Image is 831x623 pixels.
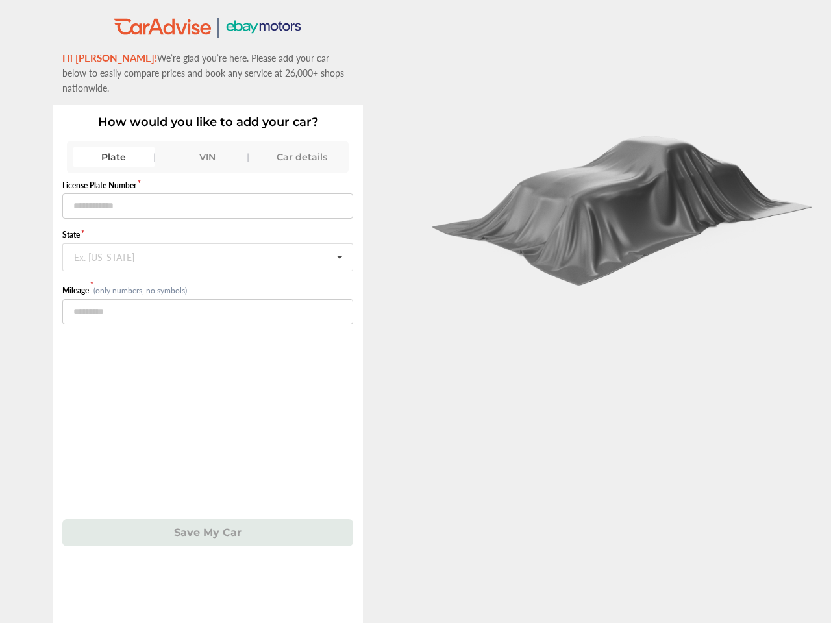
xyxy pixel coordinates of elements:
[62,51,344,94] span: We’re glad you’re here. Please add your car below to easily compare prices and book any service a...
[261,147,342,167] div: Car details
[73,147,155,167] div: Plate
[62,180,353,191] label: License Plate Number
[167,147,249,167] div: VIN
[74,252,134,260] div: Ex. [US_STATE]
[62,229,353,240] label: State
[424,125,823,286] img: carCoverBlack.2823a3dccd746e18b3f8.png
[62,115,353,129] p: How would you like to add your car?
[62,285,93,296] label: Mileage
[93,285,187,296] small: (only numbers, no symbols)
[62,51,157,64] span: Hi [PERSON_NAME]!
